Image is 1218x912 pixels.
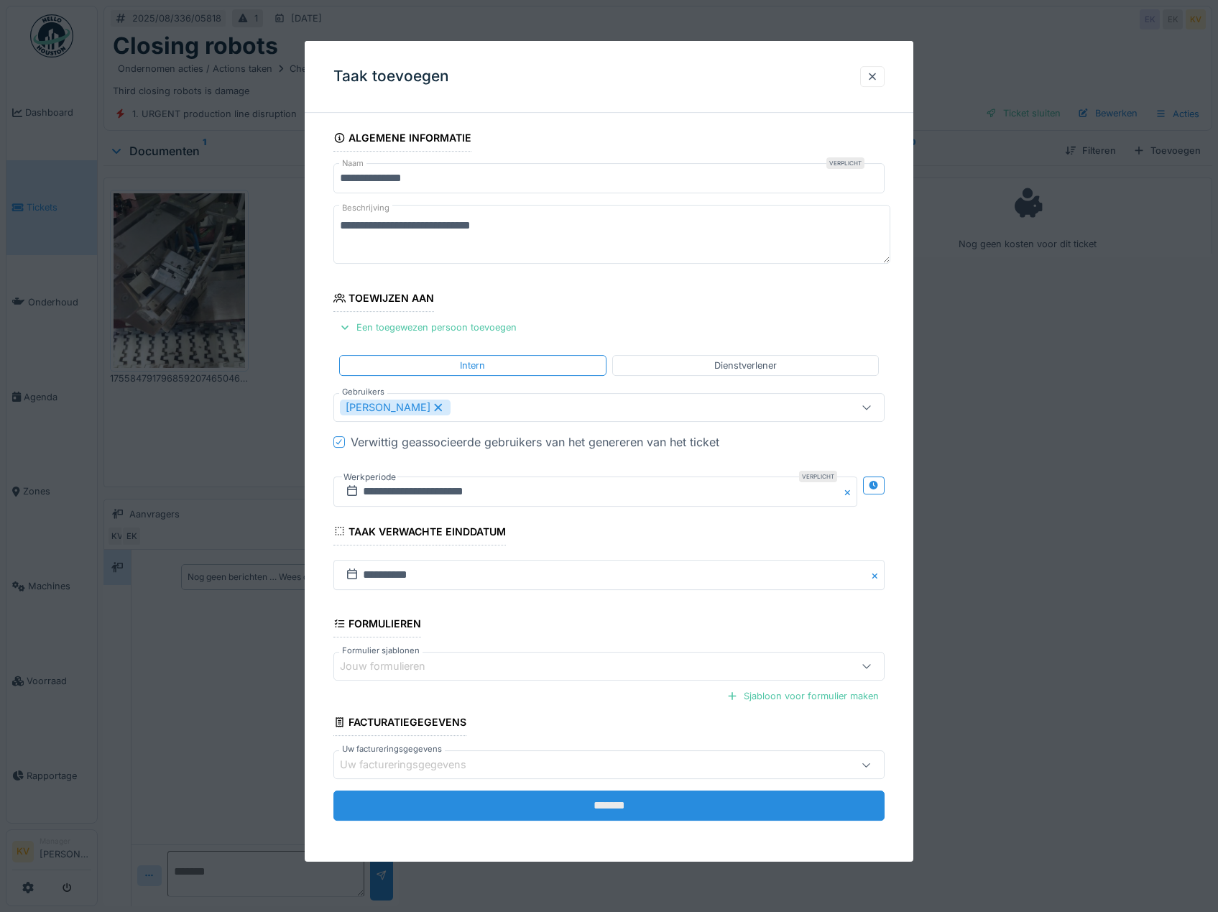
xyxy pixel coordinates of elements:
div: Dienstverlener [714,359,777,372]
div: Sjabloon voor formulier maken [721,686,885,706]
div: Verplicht [799,471,837,482]
div: Uw factureringsgegevens [340,757,486,773]
label: Uw factureringsgegevens [339,743,445,755]
div: Algemene informatie [333,127,472,152]
div: Een toegewezen persoon toevoegen [333,318,522,338]
div: Verplicht [826,157,864,169]
div: [PERSON_NAME] [340,400,451,415]
label: Gebruikers [339,386,387,398]
button: Close [869,560,885,590]
div: Intern [460,359,485,372]
div: Verwittig geassocieerde gebruikers van het genereren van het ticket [351,433,719,451]
label: Werkperiode [342,469,397,485]
button: Close [841,476,857,507]
label: Naam [339,157,366,170]
div: Formulieren [333,613,422,637]
div: Facturatiegegevens [333,711,467,736]
label: Beschrijving [339,199,392,217]
div: Taak verwachte einddatum [333,521,507,545]
label: Formulier sjablonen [339,645,423,657]
div: Toewijzen aan [333,287,435,312]
h3: Taak toevoegen [333,68,449,86]
div: Jouw formulieren [340,658,446,674]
